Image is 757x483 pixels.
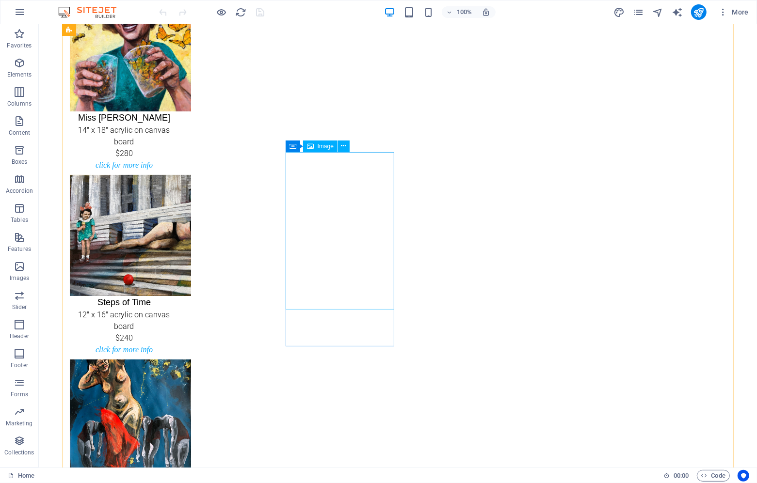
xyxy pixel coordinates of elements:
[613,7,625,18] i: Design (Ctrl+Alt+Y)
[11,216,28,224] p: Tables
[4,449,34,456] p: Collections
[663,470,689,482] h6: Session time
[691,4,707,20] button: publish
[6,187,33,195] p: Accordion
[442,6,476,18] button: 100%
[738,470,749,482] button: Usercentrics
[12,303,27,311] p: Slider
[613,6,625,18] button: design
[9,129,30,137] p: Content
[674,470,689,482] span: 00 00
[8,245,31,253] p: Features
[7,42,32,49] p: Favorites
[235,6,247,18] button: reload
[11,361,28,369] p: Footer
[456,6,472,18] h6: 100%
[680,472,682,479] span: :
[718,7,749,17] span: More
[10,274,30,282] p: Images
[693,7,704,18] i: Publish
[701,470,725,482] span: Code
[56,6,129,18] img: Editor Logo
[31,151,140,331] a: “Miss Sunshine” painting by Dana Ellyn of a laughing woman holding cups filled with bees and butt...
[697,470,730,482] button: Code
[318,143,334,149] span: Image
[672,6,683,18] button: text_generator
[633,7,644,18] i: Pages (Ctrl+Alt+S)
[672,7,683,18] i: AI Writer
[12,158,28,166] p: Boxes
[216,6,227,18] button: Click here to leave preview mode and continue editing
[633,6,644,18] button: pages
[714,4,753,20] button: More
[236,7,247,18] i: Reload page
[7,100,32,108] p: Columns
[6,420,32,427] p: Marketing
[11,390,28,398] p: Forms
[482,8,490,16] i: On resize automatically adjust zoom level to fit chosen device.
[10,332,29,340] p: Header
[652,7,663,18] i: Navigator
[652,6,664,18] button: navigator
[8,470,34,482] a: Click to cancel selection. Double-click to open Pages
[7,71,32,78] p: Elements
